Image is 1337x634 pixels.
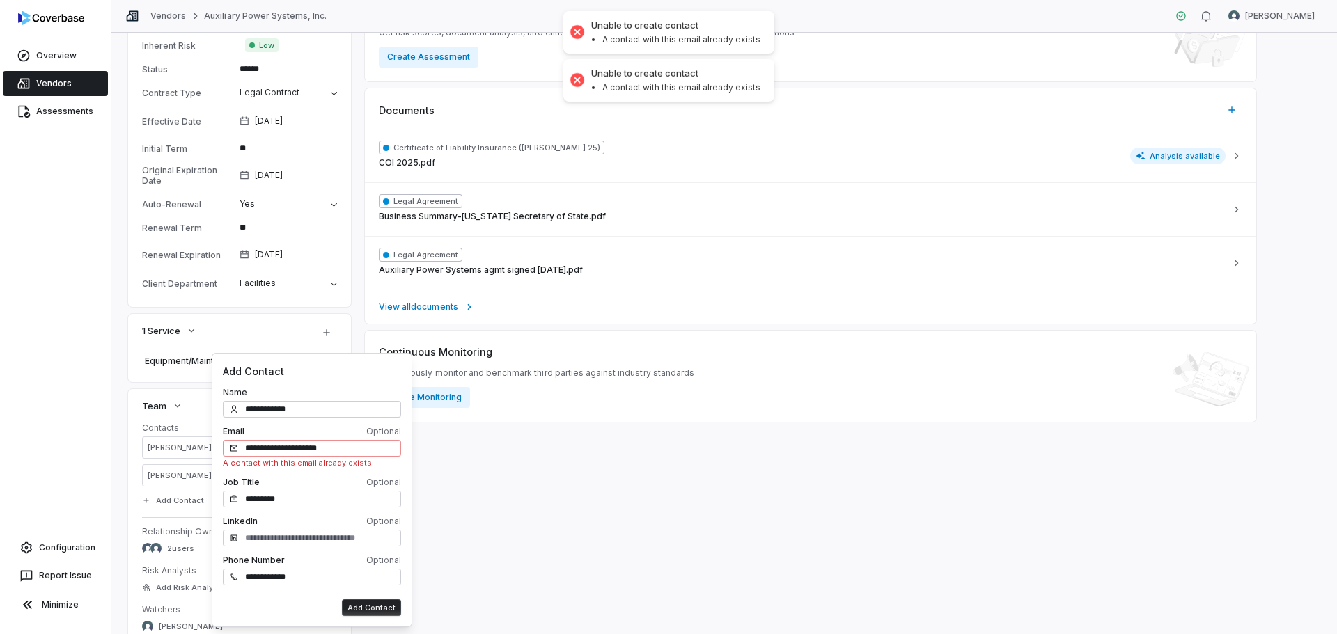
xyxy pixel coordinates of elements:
[156,583,226,593] span: Add Risk Analysts
[142,250,234,260] div: Renewal Expiration
[379,211,606,222] span: Business Summary-[US_STATE] Secretary of State.pdf
[142,88,234,98] div: Contract Type
[39,542,95,553] span: Configuration
[379,367,694,379] span: Continuously monitor and benchmark third parties against industry standards
[379,301,458,312] span: View all documents
[142,40,240,51] div: Inherent Risk
[223,555,401,566] label: Phone Number
[255,116,283,127] span: [DATE]
[138,318,201,343] button: 1 Service
[602,34,760,45] li: A contact with this email already exists
[6,591,105,619] button: Minimize
[379,27,795,38] span: Get risk scores, document analysis, and critical issue insights. Access reports with recommendations
[142,565,337,576] dt: Risk Analysts
[142,143,234,154] div: Initial Term
[142,199,234,209] div: Auto-Renewal
[1130,148,1226,164] span: Analysis available
[142,621,153,632] img: Liz Gilmore avatar
[379,157,435,168] span: COI 2025.pdf
[379,103,435,118] span: Documents
[42,599,79,610] span: Minimize
[366,555,401,566] span: Optional
[148,443,311,453] span: [PERSON_NAME] — [EMAIL_ADDRESS][DOMAIN_NAME]
[6,535,105,560] a: Configuration
[159,621,223,632] span: [PERSON_NAME]
[3,99,108,124] a: Assessments
[138,488,208,513] button: Add Contact
[142,64,234,74] div: Status
[18,11,84,25] img: logo-D7KZi-bG.svg
[148,470,311,481] span: [PERSON_NAME] — [EMAIL_ADDRESS][DOMAIN_NAME]
[365,290,1256,324] a: View alldocuments
[142,526,337,537] dt: Relationship Owners
[138,393,187,418] button: Team
[602,82,760,93] li: A contact with this email already exists
[379,248,462,262] span: Legal Agreement
[223,426,401,437] label: Email
[234,240,343,269] button: [DATE]
[379,264,583,276] span: Auxiliary Power Systems agmt signed [DATE].pdf
[6,563,105,588] button: Report Issue
[1220,6,1323,26] button: Liz Gilmore avatar[PERSON_NAME]
[379,194,462,208] span: Legal Agreement
[36,78,72,89] span: Vendors
[223,458,401,468] div: A contact with this email already exists
[365,129,1256,182] button: Certificate of Liability Insurance ([PERSON_NAME] 25)COI 2025.pdfAnalysis available
[234,106,343,136] button: [DATE]
[255,170,283,181] span: [DATE]
[591,68,760,79] span: Unable to create contact
[366,516,401,527] span: Optional
[1245,10,1315,22] span: [PERSON_NAME]
[379,141,604,154] span: Certificate of Liability Insurance ([PERSON_NAME] 25)
[3,71,108,96] a: Vendors
[36,50,77,61] span: Overview
[150,543,162,554] img: Liz Gilmore avatar
[234,161,343,190] button: [DATE]
[36,106,93,117] span: Assessments
[3,43,108,68] a: Overview
[142,399,166,412] span: Team
[223,477,401,488] label: Job Title
[204,10,327,22] a: Auxiliary Power Systems, Inc.
[223,516,401,527] label: LinkedIn
[223,364,401,379] span: Add Contact
[365,236,1256,290] button: Legal AgreementAuxiliary Power Systems agmt signed [DATE].pdf
[245,38,279,52] span: Low
[379,47,478,68] button: Create Assessment
[167,544,194,554] span: 2 users
[142,422,337,434] dt: Contacts
[342,599,401,616] button: Add Contact
[145,356,315,367] span: Equipment/Maintenance
[366,426,401,437] span: Optional
[255,249,283,260] span: [DATE]
[39,570,92,581] span: Report Issue
[365,182,1256,236] button: Legal AgreementBusiness Summary-[US_STATE] Secretary of State.pdf
[142,165,234,186] div: Original Expiration Date
[142,116,234,127] div: Effective Date
[223,387,401,398] label: Name
[142,223,234,233] div: Renewal Term
[142,324,180,337] span: 1 Service
[142,351,318,371] a: Equipment/Maintenance
[142,543,153,554] img: Maggie Conaghan avatar
[379,344,492,359] span: Continuous Monitoring
[591,19,760,31] span: Unable to create contact
[379,387,470,408] button: Enable Monitoring
[366,477,401,488] span: Optional
[150,10,186,22] a: Vendors
[1228,10,1240,22] img: Liz Gilmore avatar
[142,278,234,289] div: Client Department
[142,604,337,615] dt: Watchers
